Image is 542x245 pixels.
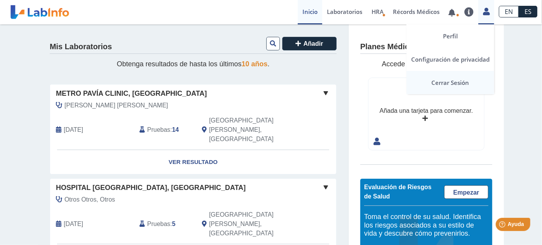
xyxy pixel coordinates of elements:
[499,6,519,17] a: EN
[50,42,112,52] h4: Mis Laboratorios
[406,71,494,94] a: Cerrar Sesión
[147,125,170,135] span: Pruebas
[50,150,336,174] a: Ver Resultado
[56,88,207,99] span: Metro Pavía Clinic, [GEOGRAPHIC_DATA]
[304,40,323,47] span: Añadir
[473,215,533,236] iframe: Help widget launcher
[372,8,384,16] span: HRA
[147,219,170,229] span: Pruebas
[519,6,537,17] a: ES
[444,185,488,199] a: Empezar
[406,24,494,48] a: Perfil
[453,189,479,196] span: Empezar
[172,126,179,133] b: 14
[380,106,473,116] div: Añada una tarjeta para comenzar.
[117,60,269,68] span: Obtenga resultados de hasta los últimos .
[282,37,337,50] button: Añadir
[64,101,168,110] span: Conaway Lanuza, Ralph
[56,183,246,193] span: Hospital [GEOGRAPHIC_DATA], [GEOGRAPHIC_DATA]
[364,184,432,200] span: Evaluación de Riesgos de Salud
[382,60,471,68] span: Accede y maneja sus planes
[209,116,295,144] span: San Juan, PR
[64,219,83,229] span: 2025-01-13
[134,210,196,238] div: :
[241,60,268,68] span: 10 años
[364,213,488,238] h5: Toma el control de su salud. Identifica los riesgos asociados a su estilo de vida y descubre cómo...
[209,210,295,238] span: San Juan, PR
[64,195,115,204] span: Otros Otros, Otros
[172,221,175,227] b: 5
[64,125,83,135] span: 2025-09-29
[406,48,494,71] a: Configuración de privacidad
[134,116,196,144] div: :
[360,42,418,52] h4: Planes Médicos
